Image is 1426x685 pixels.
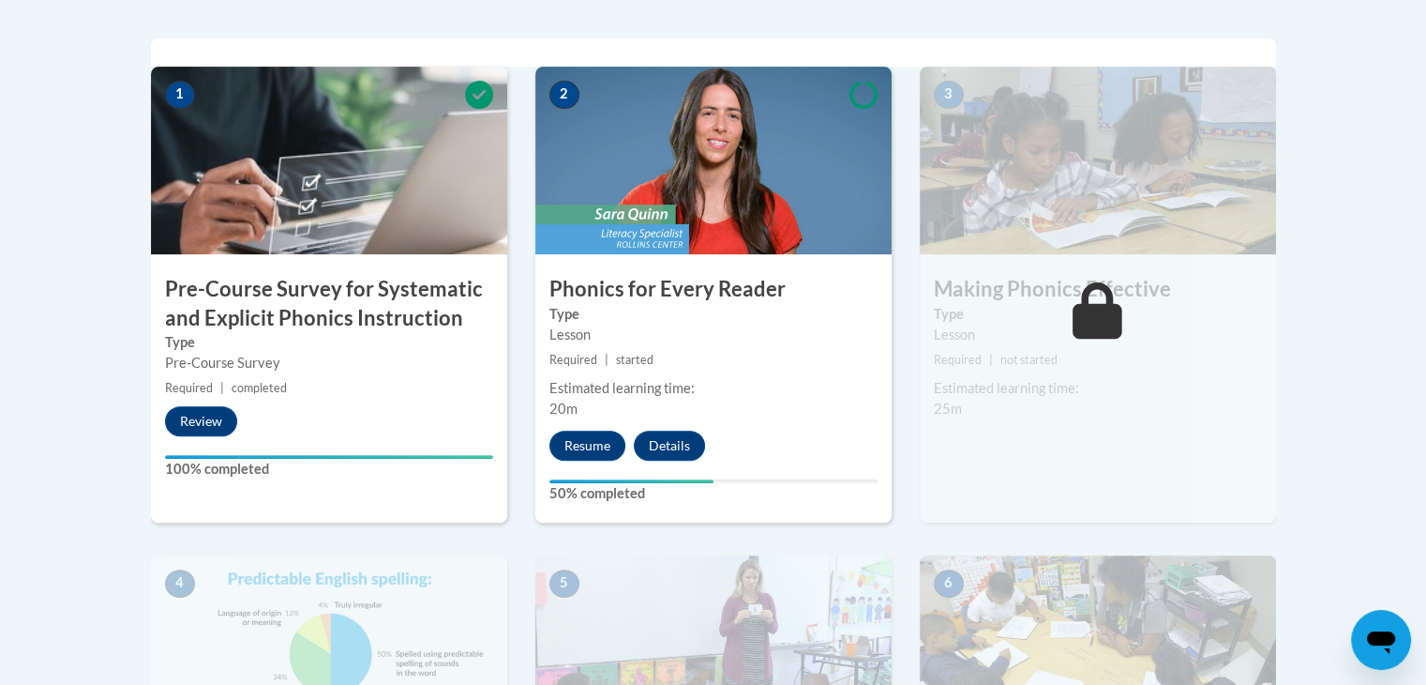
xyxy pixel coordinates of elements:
[549,431,625,461] button: Resume
[165,459,493,479] label: 100% completed
[151,275,507,333] h3: Pre-Course Survey for Systematic and Explicit Phonics Instruction
[151,67,507,254] img: Course Image
[549,353,597,367] span: Required
[232,381,287,395] span: completed
[549,81,579,109] span: 2
[165,353,493,373] div: Pre-Course Survey
[1351,610,1411,670] iframe: Button to launch messaging window
[549,479,713,483] div: Your progress
[549,570,579,598] span: 5
[535,67,892,254] img: Course Image
[934,325,1262,345] div: Lesson
[535,275,892,304] h3: Phonics for Every Reader
[165,332,493,353] label: Type
[634,431,705,461] button: Details
[605,353,608,367] span: |
[165,570,195,598] span: 4
[920,67,1276,254] img: Course Image
[549,304,878,325] label: Type
[165,81,195,109] span: 1
[165,381,213,395] span: Required
[165,455,493,459] div: Your progress
[616,353,653,367] span: started
[549,378,878,399] div: Estimated learning time:
[920,275,1276,304] h3: Making Phonics Effective
[1000,353,1058,367] span: not started
[220,381,224,395] span: |
[549,401,578,417] span: 20m
[934,304,1262,325] label: Type
[549,483,878,504] label: 50% completed
[934,378,1262,399] div: Estimated learning time:
[934,570,964,598] span: 6
[989,353,993,367] span: |
[165,406,237,436] button: Review
[934,353,982,367] span: Required
[934,401,962,417] span: 25m
[934,81,964,109] span: 3
[549,325,878,345] div: Lesson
